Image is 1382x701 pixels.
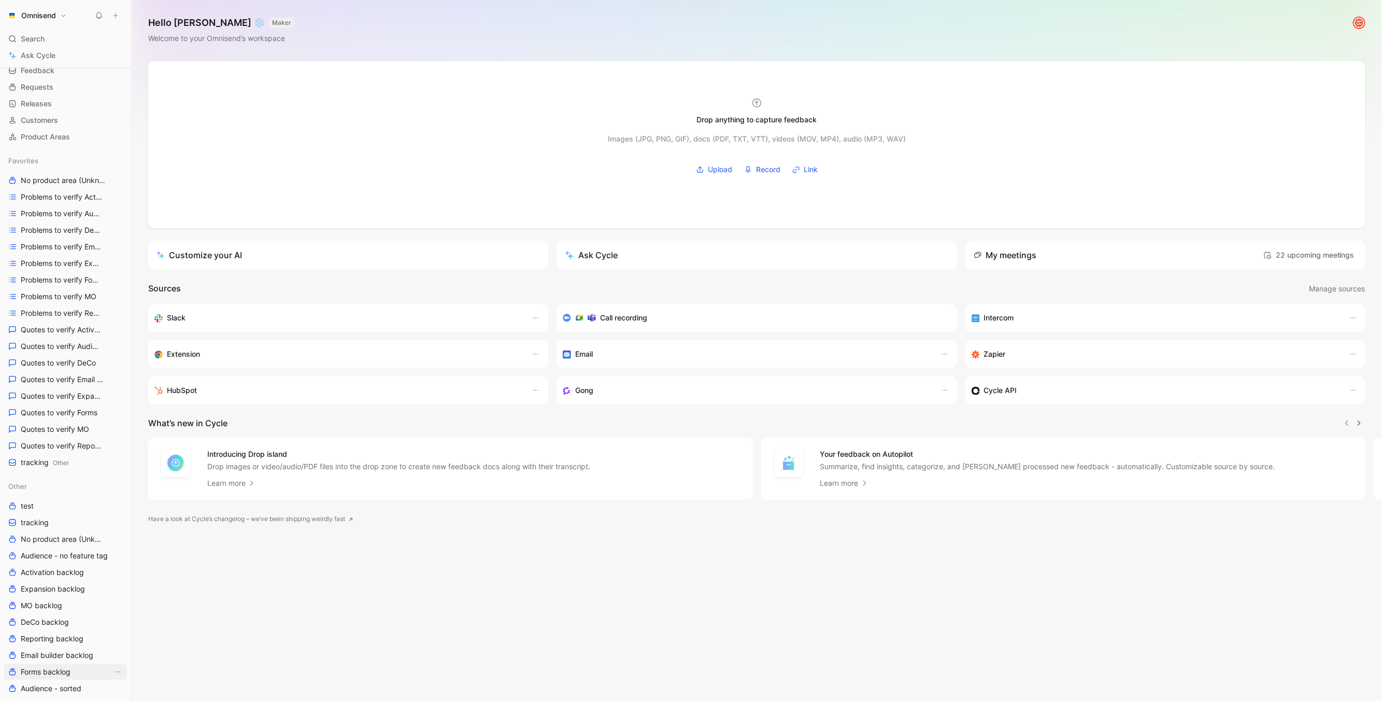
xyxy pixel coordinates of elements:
[4,498,127,514] a: test
[4,256,127,271] a: Problems to verify Expansion
[972,348,1338,360] div: Capture feedback from thousands of sources with Zapier (survey results, recordings, sheets, etc).
[21,291,96,302] span: Problems to verify MO
[21,99,52,109] span: Releases
[4,438,127,454] a: Quotes to verify Reporting
[740,162,785,177] button: Record
[207,448,590,460] h4: Introducing Drop island
[21,208,103,219] span: Problems to verify Audience
[21,325,102,335] span: Quotes to verify Activation
[148,32,294,45] div: Welcome to your Omnisend’s workspace
[820,461,1275,472] p: Summarize, find insights, categorize, and [PERSON_NAME] processed new feedback - automatically. C...
[21,517,49,528] span: tracking
[972,384,1338,397] div: Sync customers & send feedback from custom sources. Get inspired by our favorite use case
[21,82,53,92] span: Requests
[563,384,930,397] div: Capture feedback from your incoming calls
[21,600,62,611] span: MO backlog
[21,584,85,594] span: Expansion backlog
[4,48,127,63] a: Ask Cycle
[148,241,548,270] a: Customize your AI
[207,461,590,472] p: Drop images or video/audio/PDF files into the drop zone to create new feedback docs along with th...
[4,153,127,169] div: Favorites
[148,514,353,524] a: Have a look at Cycle’s changelog – we’ve been shipping weirdly fast
[167,384,197,397] h3: HubSpot
[692,162,736,177] button: Upload
[4,455,127,470] a: trackingOther
[269,18,294,28] button: MAKER
[1354,18,1364,28] img: avatar
[4,272,127,288] a: Problems to verify Forms
[21,551,108,561] span: Audience - no feature tag
[984,348,1006,360] h3: Zapier
[21,358,96,368] span: Quotes to verify DeCo
[148,282,181,296] h2: Sources
[21,501,34,511] span: test
[21,192,104,202] span: Problems to verify Activation
[820,477,869,489] a: Learn more
[804,163,818,176] span: Link
[4,515,127,530] a: tracking
[757,163,781,176] span: Record
[21,275,101,285] span: Problems to verify Forms
[154,312,521,324] div: Sync your customers, send feedback and get updates in Slack
[21,408,97,418] span: Quotes to verify Forms
[21,175,106,186] span: No product area (Unknowns)
[148,417,227,429] h2: What’s new in Cycle
[53,459,69,467] span: Other
[21,258,104,269] span: Problems to verify Expansion
[148,17,294,29] h1: Hello [PERSON_NAME] ❄️
[575,384,593,397] h3: Gong
[1309,283,1365,295] span: Manage sources
[167,348,200,360] h3: Extension
[789,162,822,177] button: Link
[21,11,56,20] h1: Omnisend
[112,667,123,677] button: View actions
[21,341,102,352] span: Quotes to verify Audience
[21,49,55,62] span: Ask Cycle
[4,8,69,23] button: OmnisendOmnisend
[21,457,69,468] span: tracking
[563,312,942,324] div: Record & transcribe meetings from Zoom, Meet & Teams.
[4,31,127,47] div: Search
[207,477,256,489] a: Learn more
[984,384,1017,397] h3: Cycle API
[21,65,54,76] span: Feedback
[4,322,127,338] a: Quotes to verify Activation
[21,33,45,45] span: Search
[4,565,127,580] a: Activation backlog
[972,312,1338,324] div: Sync your customers, send feedback and get updates in Intercom
[4,479,127,696] div: OthertesttrackingNo product area (Unknowns)Audience - no feature tagActivation backlogExpansion b...
[1308,282,1365,296] button: Manage sources
[21,534,104,544] span: No product area (Unknowns)
[4,664,127,680] a: Forms backlogView actions
[21,683,81,694] span: Audience - sorted
[21,374,104,385] span: Quotes to verify Email builder
[21,242,105,252] span: Problems to verify Email Builder
[984,312,1014,324] h3: Intercom
[4,648,127,663] a: Email builder backlog
[21,424,89,434] span: Quotes to verify MO
[167,312,186,324] h3: Slack
[697,114,817,126] div: Drop anything to capture feedback
[154,348,521,360] div: Capture feedback from anywhere on the web
[21,132,70,142] span: Product Areas
[21,634,83,644] span: Reporting backlog
[557,241,957,270] button: Ask Cycle
[4,581,127,597] a: Expansion backlog
[4,173,127,188] a: No product area (Unknowns)
[4,96,127,111] a: Releases
[4,531,127,547] a: No product area (Unknowns)
[4,206,127,221] a: Problems to verify Audience
[600,312,647,324] h3: Call recording
[21,308,103,318] span: Problems to verify Reporting
[4,339,127,354] a: Quotes to verify Audience
[4,63,127,78] a: Feedback
[21,567,84,578] span: Activation backlog
[4,614,127,630] a: DeCo backlog
[21,391,103,401] span: Quotes to verify Expansion
[4,113,127,128] a: Customers
[4,548,127,564] a: Audience - no feature tag
[7,10,17,21] img: Omnisend
[4,129,127,145] a: Product Areas
[21,650,93,661] span: Email builder backlog
[608,133,906,145] div: Images (JPG, PNG, GIF), docs (PDF, TXT, VTT), videos (MOV, MP4), audio (MP3, WAV)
